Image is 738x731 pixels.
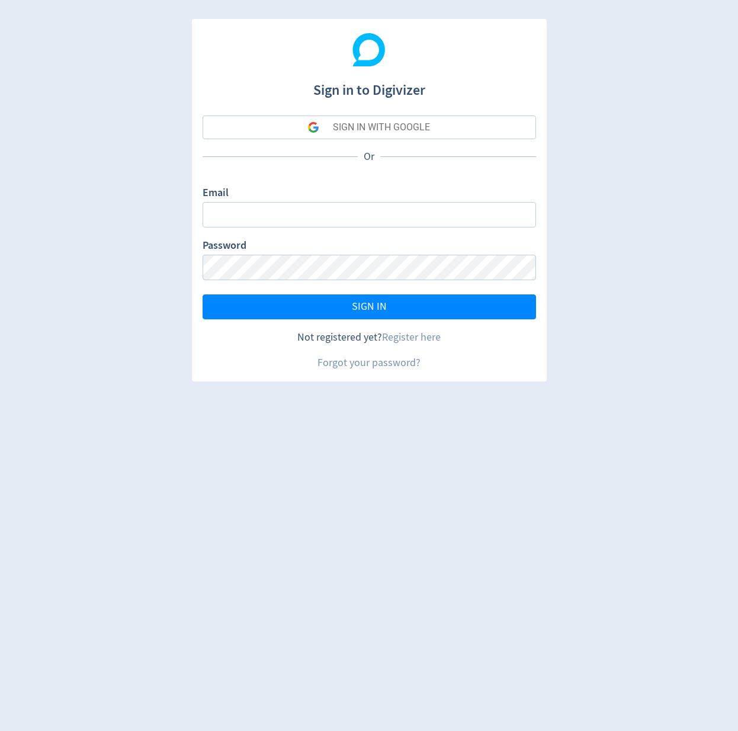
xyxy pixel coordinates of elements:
img: Digivizer Logo [352,33,386,66]
a: Forgot your password? [317,356,421,370]
h1: Sign in to Digivizer [203,70,536,101]
p: Or [358,149,380,164]
a: Register here [382,331,441,344]
div: Not registered yet? [203,330,536,345]
label: Password [203,238,246,255]
label: Email [203,185,229,202]
div: SIGN IN WITH GOOGLE [333,116,430,139]
button: SIGN IN [203,294,536,319]
span: SIGN IN [352,302,387,312]
button: SIGN IN WITH GOOGLE [203,116,536,139]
